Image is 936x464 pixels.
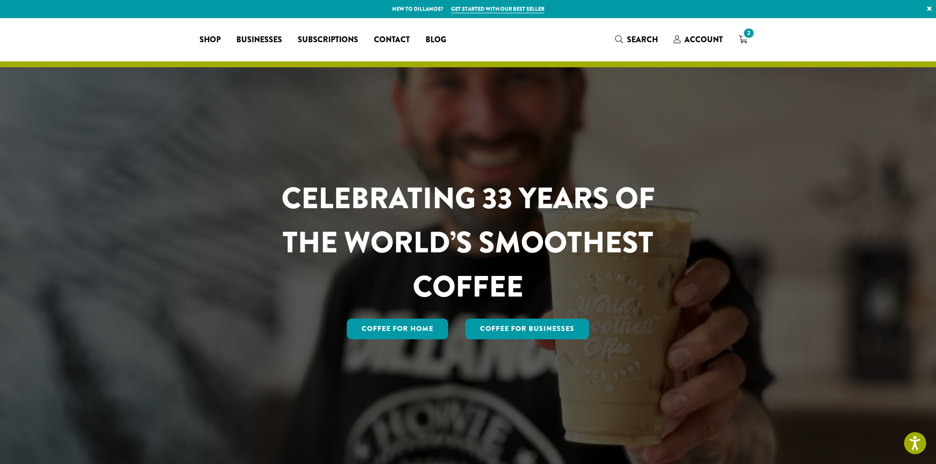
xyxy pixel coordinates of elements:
[347,319,448,339] a: Coffee for Home
[425,34,446,46] span: Blog
[451,5,544,13] a: Get started with our best seller
[684,34,723,45] span: Account
[236,34,282,46] span: Businesses
[298,34,358,46] span: Subscriptions
[192,32,228,48] a: Shop
[742,27,755,40] span: 2
[199,34,221,46] span: Shop
[607,31,666,48] a: Search
[253,176,684,309] h1: CELEBRATING 33 YEARS OF THE WORLD’S SMOOTHEST COFFEE
[627,34,658,45] span: Search
[465,319,589,339] a: Coffee For Businesses
[374,34,410,46] span: Contact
